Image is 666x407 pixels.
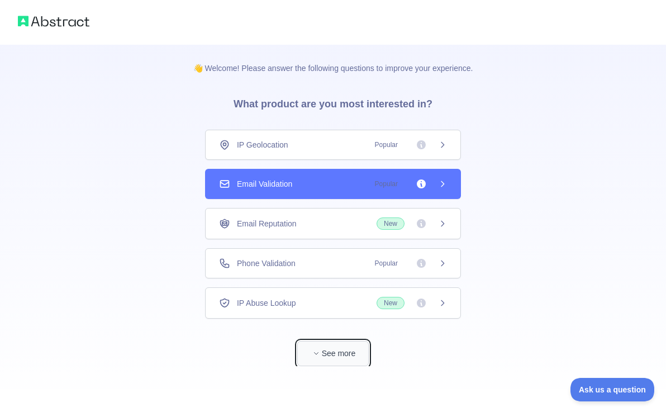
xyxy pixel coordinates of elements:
button: See more [297,341,369,366]
span: Popular [368,258,405,269]
span: New [377,217,405,230]
span: Phone Validation [237,258,296,269]
span: Popular [368,139,405,150]
p: 👋 Welcome! Please answer the following questions to improve your experience. [175,45,491,74]
span: IP Abuse Lookup [237,297,296,309]
span: New [377,297,405,309]
img: Abstract logo [18,13,89,29]
span: Email Validation [237,178,292,190]
span: Popular [368,178,405,190]
span: Email Reputation [237,218,297,229]
span: IP Geolocation [237,139,288,150]
h3: What product are you most interested in? [216,74,450,130]
iframe: Toggle Customer Support [570,378,655,401]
